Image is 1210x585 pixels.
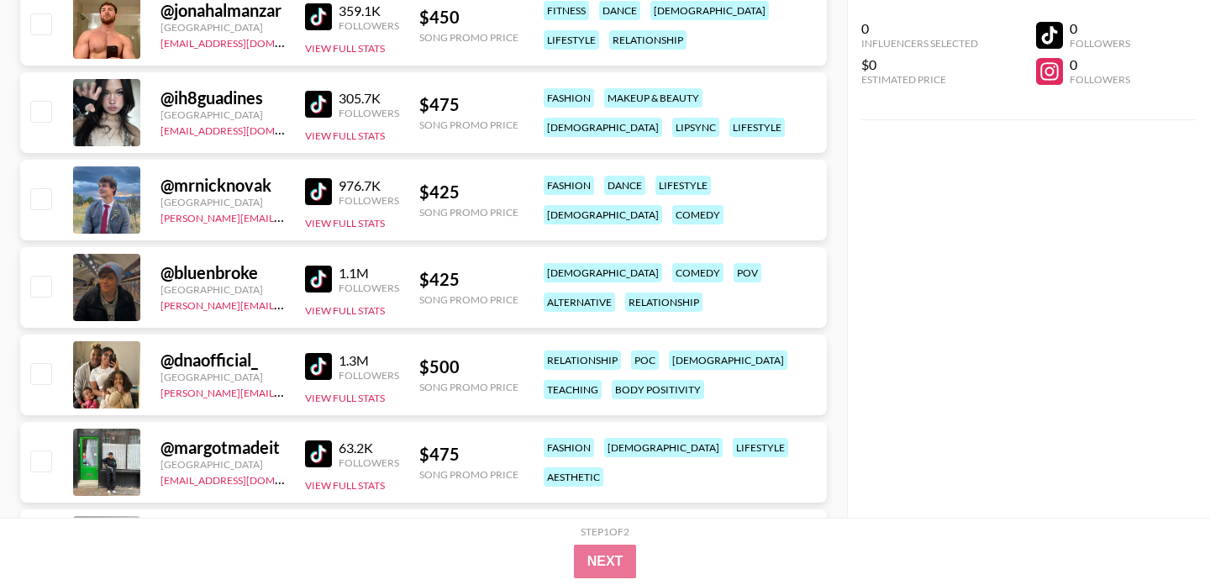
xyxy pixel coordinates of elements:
a: [PERSON_NAME][EMAIL_ADDRESS][DOMAIN_NAME] [160,383,409,399]
div: @ margotmadeit [160,437,285,458]
div: Estimated Price [861,73,978,86]
div: [GEOGRAPHIC_DATA] [160,371,285,383]
div: Followers [1070,37,1130,50]
div: $ 500 [419,356,518,377]
div: @ dnaofficial_ [160,350,285,371]
a: [EMAIL_ADDRESS][DOMAIN_NAME] [160,34,329,50]
div: Influencers Selected [861,37,978,50]
div: $ 475 [419,94,518,115]
button: View Full Stats [305,42,385,55]
div: Song Promo Price [419,381,518,393]
div: @ bluenbroke [160,262,285,283]
div: [DEMOGRAPHIC_DATA] [544,118,662,137]
div: 976.7K [339,177,399,194]
div: 1.3M [339,352,399,369]
div: [DEMOGRAPHIC_DATA] [604,438,723,457]
div: relationship [609,30,687,50]
div: 305.7K [339,90,399,107]
div: [DEMOGRAPHIC_DATA] [669,350,787,370]
a: [PERSON_NAME][EMAIL_ADDRESS][DOMAIN_NAME] [160,296,409,312]
div: lifestyle [655,176,711,195]
div: 1.1M [339,265,399,282]
div: [DEMOGRAPHIC_DATA] [650,1,769,20]
button: View Full Stats [305,304,385,317]
div: $0 [861,56,978,73]
div: Followers [1070,73,1130,86]
div: dance [604,176,645,195]
a: [EMAIL_ADDRESS][DOMAIN_NAME] [160,121,329,137]
div: $ 425 [419,182,518,203]
div: lifestyle [544,30,599,50]
img: TikTok [305,353,332,380]
img: TikTok [305,440,332,467]
div: Song Promo Price [419,293,518,306]
div: Step 1 of 2 [581,525,629,538]
div: @ ih8guadines [160,87,285,108]
div: [GEOGRAPHIC_DATA] [160,108,285,121]
div: dance [599,1,640,20]
button: View Full Stats [305,129,385,142]
div: Song Promo Price [419,31,518,44]
div: [GEOGRAPHIC_DATA] [160,283,285,296]
div: 0 [1070,20,1130,37]
div: 0 [861,20,978,37]
div: Followers [339,19,399,32]
div: $ 450 [419,7,518,28]
a: [PERSON_NAME][EMAIL_ADDRESS][DOMAIN_NAME] [160,208,409,224]
div: [DEMOGRAPHIC_DATA] [544,263,662,282]
div: Song Promo Price [419,468,518,481]
div: 63.2K [339,440,399,456]
div: Followers [339,282,399,294]
div: fashion [544,176,594,195]
div: Song Promo Price [419,119,518,131]
div: teaching [544,380,602,399]
div: lifestyle [733,438,788,457]
div: relationship [625,292,702,312]
div: [GEOGRAPHIC_DATA] [160,458,285,471]
div: Followers [339,194,399,207]
div: comedy [672,263,723,282]
div: [GEOGRAPHIC_DATA] [160,21,285,34]
div: lifestyle [729,118,785,137]
img: TikTok [305,178,332,205]
div: pov [734,263,761,282]
div: 0 [1070,56,1130,73]
div: Song Promo Price [419,206,518,219]
div: 359.1K [339,3,399,19]
iframe: Drift Widget Chat Controller [1126,501,1190,565]
div: Followers [339,369,399,382]
button: View Full Stats [305,479,385,492]
div: aesthetic [544,467,603,487]
div: fitness [544,1,589,20]
button: View Full Stats [305,217,385,229]
div: body positivity [612,380,704,399]
img: TikTok [305,3,332,30]
div: $ 475 [419,444,518,465]
div: comedy [672,205,723,224]
div: fashion [544,438,594,457]
div: [GEOGRAPHIC_DATA] [160,196,285,208]
div: alternative [544,292,615,312]
div: $ 425 [419,269,518,290]
div: relationship [544,350,621,370]
div: [DEMOGRAPHIC_DATA] [544,205,662,224]
button: Next [574,545,637,578]
div: Followers [339,456,399,469]
div: @ mrnicknovak [160,175,285,196]
a: [EMAIL_ADDRESS][DOMAIN_NAME] [160,471,329,487]
div: lipsync [672,118,719,137]
img: TikTok [305,266,332,292]
div: fashion [544,88,594,108]
div: poc [631,350,659,370]
img: TikTok [305,91,332,118]
div: Followers [339,107,399,119]
div: makeup & beauty [604,88,702,108]
button: View Full Stats [305,392,385,404]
